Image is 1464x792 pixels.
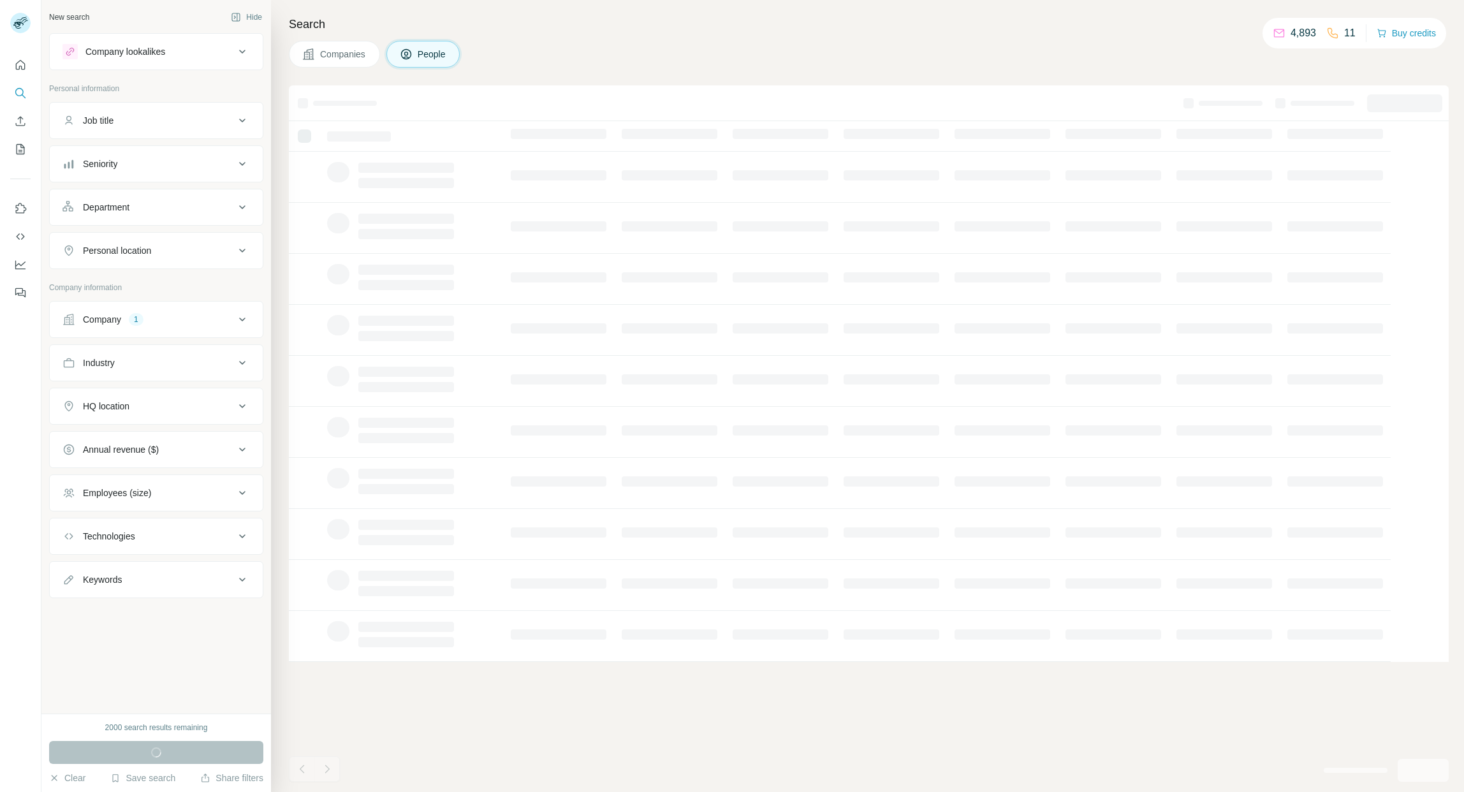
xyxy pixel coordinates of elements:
div: Annual revenue ($) [83,443,159,456]
button: Keywords [50,564,263,595]
div: 2000 search results remaining [105,722,208,733]
div: Industry [83,356,115,369]
button: Personal location [50,235,263,266]
div: Job title [83,114,113,127]
button: Seniority [50,149,263,179]
p: Personal information [49,83,263,94]
button: Company1 [50,304,263,335]
div: 1 [129,314,143,325]
div: Keywords [83,573,122,586]
div: New search [49,11,89,23]
div: Employees (size) [83,487,151,499]
button: Employees (size) [50,478,263,508]
button: Use Surfe on LinkedIn [10,197,31,220]
div: Company [83,313,121,326]
button: Job title [50,105,263,136]
p: 4,893 [1291,26,1316,41]
h4: Search [289,15,1449,33]
button: Feedback [10,281,31,304]
button: Buy credits [1377,24,1436,42]
button: Use Surfe API [10,225,31,248]
button: HQ location [50,391,263,422]
button: Company lookalikes [50,36,263,67]
div: HQ location [83,400,129,413]
div: Seniority [83,158,117,170]
button: Quick start [10,54,31,77]
button: Hide [222,8,271,27]
button: Enrich CSV [10,110,31,133]
div: Department [83,201,129,214]
button: Annual revenue ($) [50,434,263,465]
button: Save search [110,772,175,784]
button: Industry [50,348,263,378]
button: My lists [10,138,31,161]
button: Department [50,192,263,223]
button: Technologies [50,521,263,552]
p: 11 [1344,26,1356,41]
div: Company lookalikes [85,45,165,58]
span: Companies [320,48,367,61]
button: Dashboard [10,253,31,276]
button: Clear [49,772,85,784]
span: People [418,48,447,61]
p: Company information [49,282,263,293]
button: Search [10,82,31,105]
div: Personal location [83,244,151,257]
div: Technologies [83,530,135,543]
button: Share filters [200,772,263,784]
